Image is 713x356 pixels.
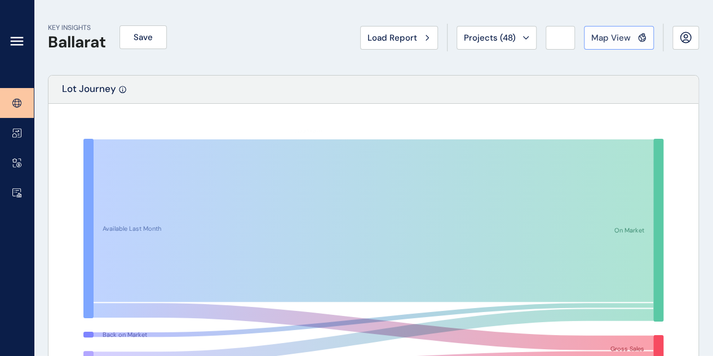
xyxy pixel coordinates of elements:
[464,32,516,43] span: Projects ( 48 )
[591,32,631,43] span: Map View
[457,26,537,50] button: Projects (48)
[48,23,106,33] p: KEY INSIGHTS
[134,32,153,43] span: Save
[62,82,116,103] p: Lot Journey
[367,32,417,43] span: Load Report
[119,25,167,49] button: Save
[584,26,654,50] button: Map View
[48,33,106,52] h1: Ballarat
[360,26,438,50] button: Load Report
